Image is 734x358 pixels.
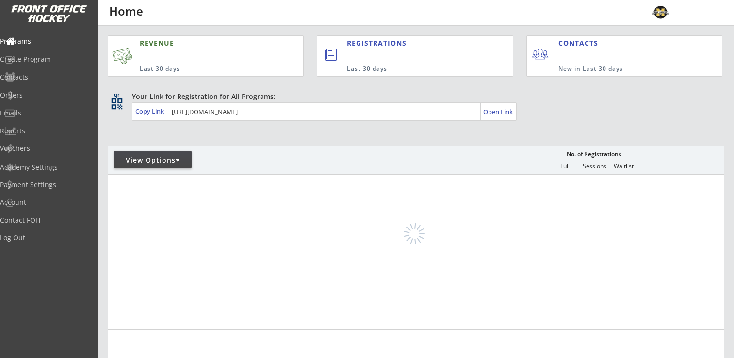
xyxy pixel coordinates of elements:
[110,97,124,111] button: qr_code
[140,38,257,48] div: REVENUE
[580,163,609,170] div: Sessions
[550,163,579,170] div: Full
[558,65,677,73] div: New in Last 30 days
[135,107,166,115] div: Copy Link
[564,151,624,158] div: No. of Registrations
[114,155,192,165] div: View Options
[483,105,514,118] a: Open Link
[609,163,638,170] div: Waitlist
[132,92,694,101] div: Your Link for Registration for All Programs:
[347,38,468,48] div: REGISTRATIONS
[483,108,514,116] div: Open Link
[558,38,603,48] div: CONTACTS
[347,65,473,73] div: Last 30 days
[111,92,122,98] div: qr
[140,65,257,73] div: Last 30 days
